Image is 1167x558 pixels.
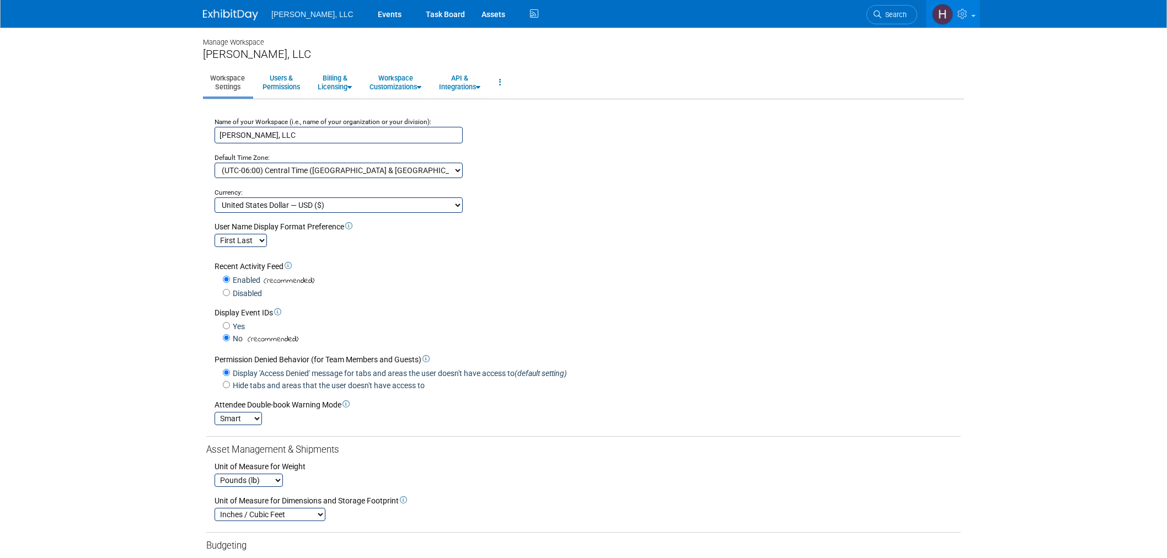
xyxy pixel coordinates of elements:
[203,47,964,61] div: [PERSON_NAME], LLC
[206,539,961,552] div: Budgeting
[203,28,964,47] div: Manage Workspace
[230,380,425,391] label: Hide tabs and areas that the user doesn't have access to
[215,154,270,162] small: Default Time Zone:
[215,461,961,472] div: Unit of Measure for Weight
[215,354,961,365] div: Permission Denied Behavior (for Team Members and Guests)
[206,443,961,457] div: Asset Management & Shipments
[203,9,258,20] img: ExhibitDay
[230,321,245,332] label: Yes
[203,69,252,96] a: WorkspaceSettings
[515,369,567,378] i: (default setting)
[215,221,961,232] div: User Name Display Format Preference
[271,10,354,19] span: [PERSON_NAME], LLC
[215,118,431,126] small: Name of your Workspace (i.e., name of your organization or your division):
[215,399,961,410] div: Attendee Double-book Warning Mode
[311,69,359,96] a: Billing &Licensing
[260,275,314,287] span: (recommended)
[230,275,260,286] label: Enabled
[215,189,243,196] small: Currency:
[215,127,463,143] input: Name of your organization
[244,334,298,345] span: (recommended)
[866,5,917,24] a: Search
[215,261,961,272] div: Recent Activity Feed
[215,495,961,506] div: Unit of Measure for Dimensions and Storage Footprint
[362,69,429,96] a: WorkspaceCustomizations
[230,368,567,379] label: Display 'Access Denied' message for tabs and areas the user doesn't have access to
[230,333,243,344] label: No
[932,4,953,25] img: Hannah Mulholland
[881,10,907,19] span: Search
[230,288,262,299] label: Disabled
[255,69,307,96] a: Users &Permissions
[432,69,488,96] a: API &Integrations
[215,307,961,318] div: Display Event IDs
